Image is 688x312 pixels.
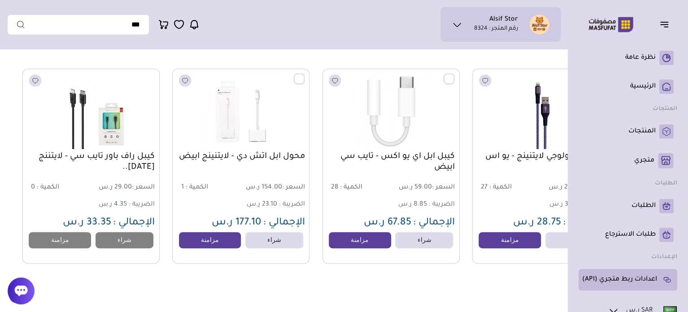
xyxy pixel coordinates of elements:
[489,16,518,25] h1: Alsif Stor
[628,127,656,136] p: المنتجات
[630,82,656,91] p: الرئيسية
[549,201,577,208] span: 3.75 ر.س
[31,184,35,191] span: 0
[63,218,111,229] span: 33.35 ر.س
[185,184,208,191] span: الكمية :
[542,184,605,192] span: 25.00 ر.س
[582,16,640,33] img: Logo
[329,232,391,248] a: مزامنة
[605,230,656,239] p: طلبات الاسترجاع
[263,218,305,229] span: الإجمالي :
[242,184,305,192] span: 154.00 ر.س
[634,156,654,165] p: متجري
[178,74,304,149] img: 202310101444-M5MBrnJxv9RCBdJrIZHaxlQUCUYDq2r3x29gicKk.jpg
[92,184,155,192] span: 29.00 ر.س
[582,272,674,287] a: اعدادات ربط متجري (API)
[179,232,241,248] a: مزامنة
[331,184,338,191] span: 28
[582,228,674,242] a: طلبات الاسترجاع
[582,275,657,284] p: اعدادات ربط متجري (API)
[340,184,362,191] span: الكمية :
[245,232,303,248] a: شراء
[625,53,656,62] p: نظرة عامة
[651,254,677,260] strong: الإعدادات
[327,151,455,173] a: كيبل ابل اي يو اكس - تايب سي ابيض
[655,180,677,187] strong: الطلبات
[432,184,455,191] span: السعر :
[177,151,305,162] a: محول ابل اتش دي - لايتنينج ابيض
[582,199,674,213] a: الطلبات
[364,218,411,229] span: 67.85 ر.س
[129,201,155,208] span: الضريبة :
[398,201,427,208] span: 8.85 ر.س
[545,232,603,248] a: شراء
[96,232,153,248] a: شراء
[246,201,277,208] span: 23.10 ر.س
[653,106,677,112] strong: المنتجات
[478,74,604,149] img: 202310101441-LdhFw7mvuRzJezNnFYuM6G9wMIAubdIkbeIr7Dus.jpg
[429,201,455,208] span: الضريبة :
[28,74,154,149] img: 202310101436-5EnwALjlwX1z3Braq9UNuf7udMJkREwfAijbD6LI.jpg
[29,232,91,248] a: مزامنة
[99,201,127,208] span: 4.35 ر.س
[582,153,674,168] a: متجري
[181,184,183,191] span: 1
[37,184,59,191] span: الكمية :
[477,151,605,173] a: كيبل باوراولوجي لايتنينج - يو اس ب...
[582,124,674,139] a: المنتجات
[132,184,155,191] span: السعر :
[481,184,488,191] span: 27
[328,74,454,149] img: 202310101443-1HOu4qGyrebWv0j7Svdw2AsJbveRECmTofXctvxz.jpg
[631,202,656,211] p: الطلبات
[395,232,453,248] a: شراء
[113,218,155,229] span: الإجمالي :
[489,184,512,191] span: الكمية :
[27,151,155,173] a: كيبل راف باور تايب سي - لايتننج [DATE]..
[582,51,674,65] a: نظرة عامة
[211,218,261,229] span: 177.10 ر.س
[279,201,305,208] span: الضريبة :
[582,79,674,94] a: الرئيسية
[563,218,605,229] span: الإجمالي :
[479,232,541,248] a: مزامنة
[474,25,518,34] p: رقم المتجر : 8324
[529,14,549,35] img: فارس
[513,218,561,229] span: 28.75 ر.س
[282,184,305,191] span: السعر :
[392,184,455,192] span: 59.00 ر.س
[413,218,455,229] span: الإجمالي :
